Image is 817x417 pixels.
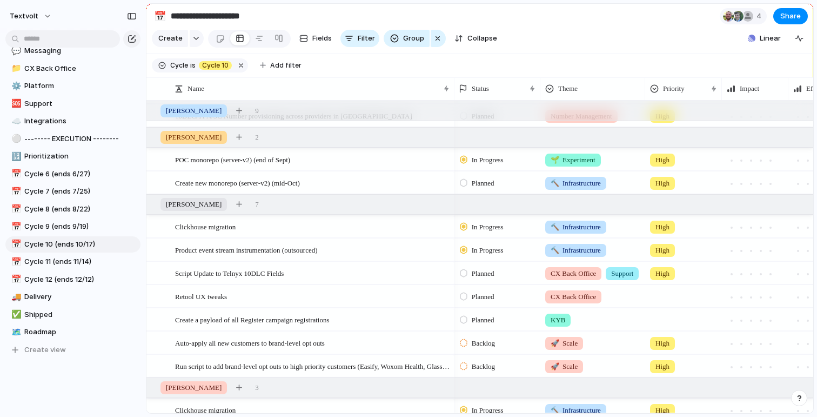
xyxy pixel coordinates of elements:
[5,113,140,129] div: ☁️Integrations
[450,30,501,47] button: Collapse
[11,168,19,180] div: 📅
[24,204,137,215] span: Cycle 8 (ends 8/22)
[10,256,21,267] button: 📅
[467,33,497,44] span: Collapse
[151,8,169,25] button: 📅
[5,8,57,25] button: textvolt
[295,30,336,47] button: Fields
[5,324,140,340] a: 🗺️Roadmap
[551,222,601,233] span: Infrastructure
[202,61,229,70] span: Cycle 10
[24,81,137,91] span: Platform
[11,221,19,233] div: 📅
[5,272,140,288] div: 📅Cycle 12 (ends 12/12)
[175,336,325,349] span: Auto-apply all new customers to brand-level opt outs
[24,274,137,285] span: Cycle 12 (ends 12/12)
[551,338,578,349] span: Scale
[11,291,19,303] div: 🚚
[10,98,21,109] button: 🆘
[551,405,601,416] span: Infrastructure
[166,132,222,143] span: [PERSON_NAME]
[10,134,21,144] button: ⚪
[24,63,137,74] span: CX Back Office
[11,308,19,321] div: ✅
[24,45,137,56] span: Messaging
[11,97,19,110] div: 🆘
[10,169,21,180] button: 📅
[558,83,578,94] span: Theme
[10,221,21,232] button: 📅
[5,183,140,200] a: 📅Cycle 7 (ends 7/25)
[166,105,222,116] span: [PERSON_NAME]
[24,151,137,162] span: Prioritization
[472,245,504,256] span: In Progress
[175,153,290,166] span: POC monorepo (server-v2) (end of Sept)
[756,11,765,22] span: 4
[5,219,140,235] a: 📅Cycle 9 (ends 9/19)
[5,78,140,94] a: ⚙️Platform
[175,290,227,302] span: Retool UX tweaks
[472,268,494,279] span: Planned
[663,83,685,94] span: Priority
[655,338,669,349] span: High
[780,11,801,22] span: Share
[773,8,808,24] button: Share
[10,274,21,285] button: 📅
[551,315,565,326] span: KYB
[5,96,140,112] a: 🆘Support
[10,239,21,250] button: 📅
[472,178,494,189] span: Planned
[5,61,140,77] a: 📁CX Back Office
[10,292,21,302] button: 🚚
[24,309,137,320] span: Shipped
[11,133,19,145] div: ⚪
[472,292,494,302] span: Planned
[340,30,379,47] button: Filter
[11,326,19,339] div: 🗺️
[551,245,601,256] span: Infrastructure
[472,155,504,166] span: In Progress
[551,362,559,370] span: 🚀
[551,246,559,254] span: 🔨
[5,148,140,164] div: 🔢Prioritization
[551,178,601,189] span: Infrastructure
[11,115,19,128] div: ☁️
[11,203,19,215] div: 📅
[551,361,578,372] span: Scale
[152,30,188,47] button: Create
[11,80,19,92] div: ⚙️
[158,33,183,44] span: Create
[384,30,430,47] button: Group
[24,221,137,232] span: Cycle 9 (ends 9/19)
[551,155,595,166] span: Experiment
[740,83,759,94] span: Impact
[5,43,140,59] a: 💬Messaging
[24,186,137,197] span: Cycle 7 (ends 7/25)
[166,199,222,210] span: [PERSON_NAME]
[24,98,137,109] span: Support
[10,151,21,162] button: 🔢
[611,268,633,279] span: Support
[403,33,424,44] span: Group
[5,201,140,217] a: 📅Cycle 8 (ends 8/22)
[744,30,785,47] button: Linear
[188,59,198,71] button: is
[551,268,596,279] span: CX Back Office
[166,382,222,393] span: [PERSON_NAME]
[175,176,300,189] span: Create new monorepo (server-v2) (mid-Oct)
[187,83,204,94] span: Name
[551,406,559,414] span: 🔨
[197,59,234,71] button: Cycle 10
[5,131,140,147] a: ⚪-------- EXECUTION --------
[270,61,302,70] span: Add filter
[10,309,21,320] button: ✅
[5,166,140,182] div: 📅Cycle 6 (ends 6/27)
[190,61,196,70] span: is
[11,45,19,57] div: 💬
[175,243,318,256] span: Product event stream instrumentation (outsourced)
[175,403,236,416] span: Clickhouse migration
[551,292,596,302] span: CX Back Office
